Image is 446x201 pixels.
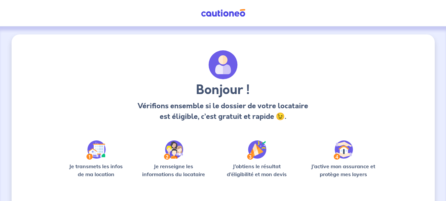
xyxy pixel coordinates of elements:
p: J’obtiens le résultat d’éligibilité et mon devis [220,162,294,178]
h3: Bonjour ! [136,82,310,98]
p: Je renseigne les informations du locataire [138,162,209,178]
p: Vérifions ensemble si le dossier de votre locataire est éligible, c’est gratuit et rapide 😉. [136,101,310,122]
img: Cautioneo [198,9,248,17]
img: archivate [209,50,238,79]
p: Je transmets les infos de ma location [64,162,128,178]
img: /static/f3e743aab9439237c3e2196e4328bba9/Step-3.svg [247,140,266,160]
p: J’active mon assurance et protège mes loyers [305,162,382,178]
img: /static/c0a346edaed446bb123850d2d04ad552/Step-2.svg [164,140,183,160]
img: /static/bfff1cf634d835d9112899e6a3df1a5d/Step-4.svg [334,140,353,160]
img: /static/90a569abe86eec82015bcaae536bd8e6/Step-1.svg [86,140,106,160]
